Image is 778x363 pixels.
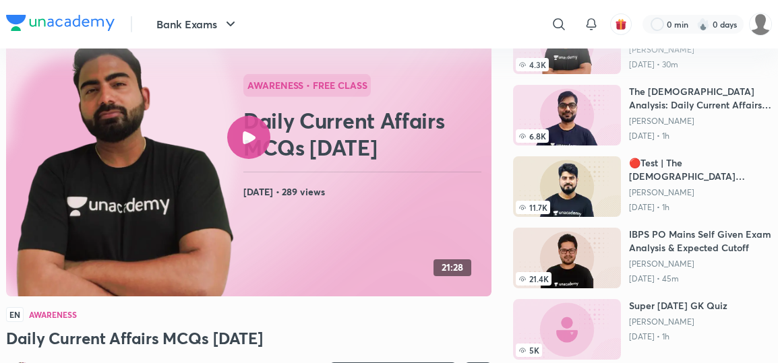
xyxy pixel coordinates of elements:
span: 6.8K [516,129,549,143]
span: 11.7K [516,201,550,214]
button: avatar [610,13,632,35]
a: [PERSON_NAME] [629,259,772,269]
h2: Daily Current Affairs MCQs [DATE] [243,107,486,161]
h6: 🔴Test | The [DEMOGRAPHIC_DATA] Editorial | 50 Questions | [DATE]🔴 [629,156,772,183]
img: streak [696,18,710,31]
p: [DATE] • 1h [629,202,772,213]
span: EN [6,307,24,322]
a: [PERSON_NAME] [629,116,772,127]
img: avatar [615,18,627,30]
a: [PERSON_NAME] [629,187,772,198]
h4: Awareness [29,310,76,319]
h4: [DATE] • 289 views [243,183,486,201]
h6: Super [DATE] GK Quiz [629,299,727,312]
p: [DATE] • 1h [629,331,727,342]
h3: Daily Current Affairs MCQs [DATE] [6,327,491,349]
h6: IBPS PO Mains Self Given Exam Analysis & Expected Cutoff [629,228,772,255]
img: Company Logo [6,15,115,31]
p: [DATE] • 1h [629,131,772,141]
h4: 21:28 [442,262,463,273]
span: 5K [516,343,542,357]
span: 21.4K [516,272,551,286]
p: [DATE] • 45m [629,273,772,284]
p: [DATE] • 30m [629,59,772,70]
span: 4.3K [516,58,549,71]
h6: The [DEMOGRAPHIC_DATA] Analysis: Daily Current Affairs ([DATE]) [629,85,772,112]
a: Company Logo [6,15,115,34]
img: NIKHIL [749,13,772,36]
a: [PERSON_NAME] [629,44,772,55]
a: [PERSON_NAME] [629,317,727,327]
button: Bank Exams [148,11,247,38]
